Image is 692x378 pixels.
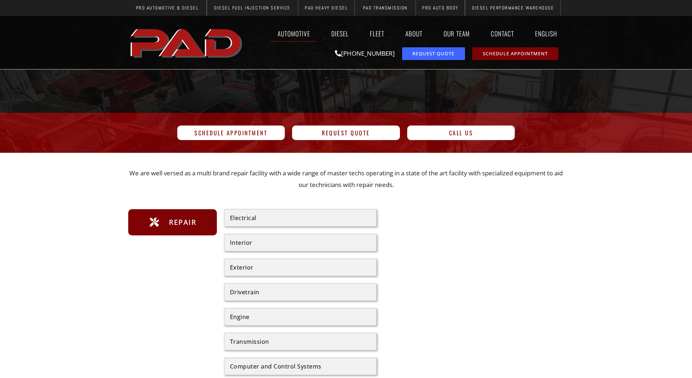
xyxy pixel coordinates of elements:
a: Fleet [363,25,391,42]
p: We are well versed as a multi brand repair facility with a wide range of master techs operating i... [128,167,564,191]
a: schedule repair or service appointment [472,47,558,60]
div: Transmission [230,339,371,345]
img: The image shows the word "PAD" in bold, red, uppercase letters with a slight shadow effect. [128,23,246,62]
a: About [398,25,429,42]
span: Request Quote [322,130,370,136]
a: Schedule Appointment [177,126,285,140]
a: Request Quote [292,126,400,140]
a: Automotive [271,25,317,42]
span: Repair [167,216,196,228]
a: [PHONE_NUMBER] [335,49,395,57]
a: Contact [484,25,521,42]
span: Schedule Appointment [194,130,267,136]
a: pro automotive and diesel home page [128,23,246,62]
span: Call Us [449,130,473,136]
div: Engine [230,314,371,320]
span: Pro Automotive & Diesel [136,5,199,10]
span: Pro Auto Body [422,5,458,10]
span: Diesel Performance Warehouse [472,5,554,10]
div: Exterior [230,264,371,270]
span: Schedule Appointment [483,51,548,56]
span: PAD Heavy Diesel [305,5,348,10]
div: Computer and Control Systems [230,363,371,369]
a: Call Us [407,126,515,140]
a: request a service or repair quote [402,47,465,60]
div: Electrical [230,215,371,221]
a: English [528,25,564,42]
span: PAD Transmission [363,5,408,10]
div: Drivetrain [230,289,371,295]
div: Interior [230,240,371,246]
nav: Menu [246,25,564,42]
span: Request Quote [412,51,454,56]
a: Diesel [324,25,356,42]
span: Diesel Fuel Injection Service [214,5,291,10]
a: Our Team [437,25,477,42]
